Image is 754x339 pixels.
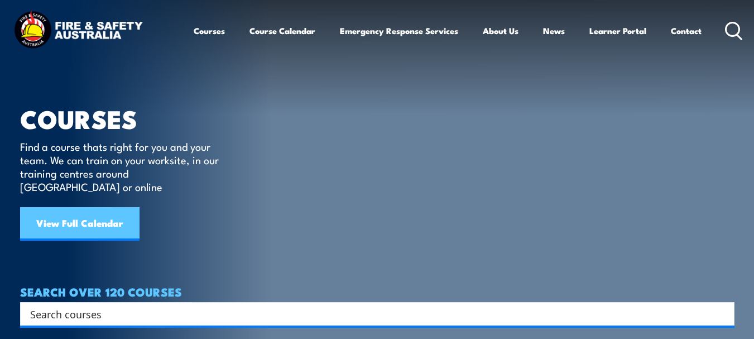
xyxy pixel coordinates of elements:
[20,107,235,129] h1: COURSES
[340,17,458,44] a: Emergency Response Services
[483,17,518,44] a: About Us
[589,17,646,44] a: Learner Portal
[20,140,224,193] p: Find a course thats right for you and your team. We can train on your worksite, in our training c...
[715,306,731,322] button: Search magnifier button
[194,17,225,44] a: Courses
[20,285,734,298] h4: SEARCH OVER 120 COURSES
[671,17,702,44] a: Contact
[32,306,712,322] form: Search form
[249,17,315,44] a: Course Calendar
[543,17,565,44] a: News
[30,305,710,322] input: Search input
[20,207,140,241] a: View Full Calendar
